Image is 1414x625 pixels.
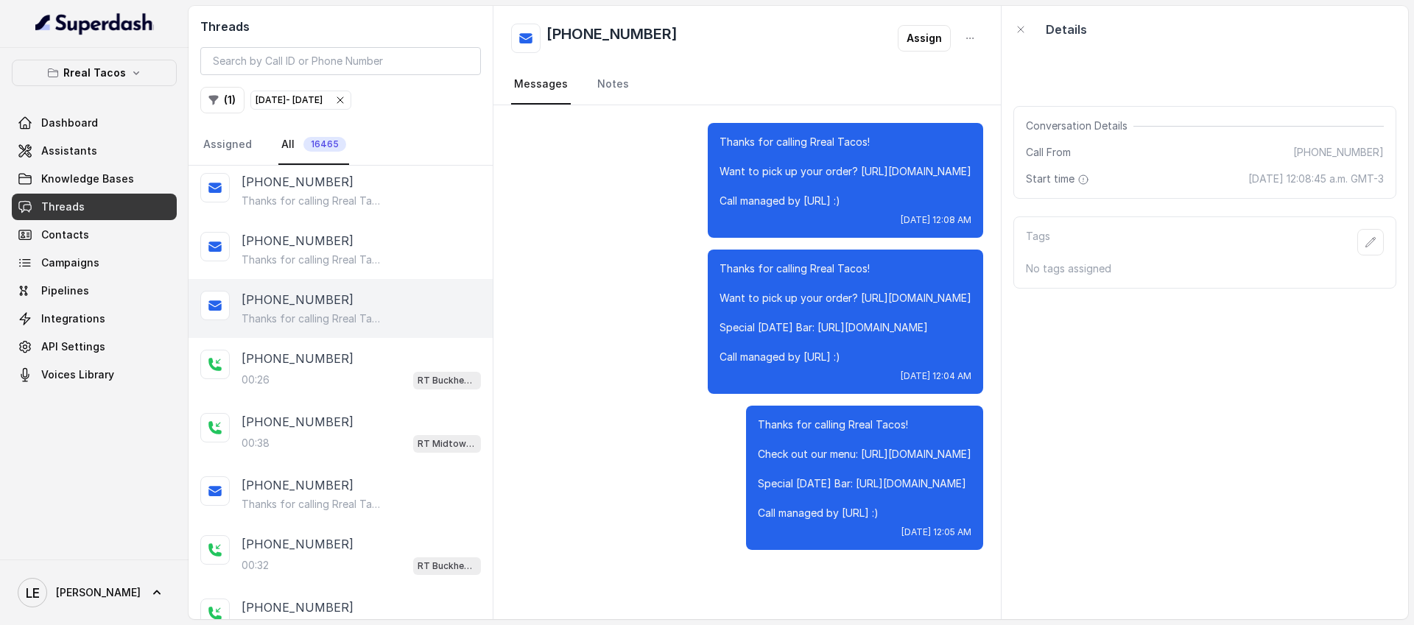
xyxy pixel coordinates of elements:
[41,339,105,354] span: API Settings
[511,65,983,105] nav: Tabs
[1026,261,1384,276] p: No tags assigned
[12,361,177,388] a: Voices Library
[12,278,177,304] a: Pipelines
[242,372,270,387] p: 00:26
[242,558,269,573] p: 00:32
[242,413,353,431] p: [PHONE_NUMBER]
[200,125,255,165] a: Assigned
[41,172,134,186] span: Knowledge Bases
[41,199,85,214] span: Threads
[242,194,383,208] p: Thanks for calling Rreal Tacos! Want to pick up your order? [URL][DOMAIN_NAME] Special [DATE] Bar...
[720,261,971,364] p: Thanks for calling Rreal Tacos! Want to pick up your order? [URL][DOMAIN_NAME] Special [DATE] Bar...
[418,559,476,573] p: RT Buckhead / EN
[242,476,353,494] p: [PHONE_NUMBER]
[758,417,971,520] p: Thanks for calling Rreal Tacos! Check out our menu: [URL][DOMAIN_NAME] Special [DATE] Bar: [URL][...
[242,598,353,616] p: [PHONE_NUMBER]
[41,311,105,326] span: Integrations
[242,311,383,326] p: Thanks for calling Rreal Tacos! Check out our menu: [URL][DOMAIN_NAME] Special [DATE] Bar: [URL][...
[901,214,971,226] span: [DATE] 12:08 AM
[242,173,353,191] p: [PHONE_NUMBER]
[26,585,40,601] text: LE
[546,24,678,53] h2: [PHONE_NUMBER]
[200,47,481,75] input: Search by Call ID or Phone Number
[200,18,481,35] h2: Threads
[63,64,126,82] p: Rreal Tacos
[418,373,476,388] p: RT Buckhead / EN
[12,306,177,332] a: Integrations
[12,194,177,220] a: Threads
[901,370,971,382] span: [DATE] 12:04 AM
[1026,172,1092,186] span: Start time
[200,87,245,113] button: (1)
[242,350,353,367] p: [PHONE_NUMBER]
[41,116,98,130] span: Dashboard
[242,291,353,308] p: [PHONE_NUMBER]
[12,572,177,613] a: [PERSON_NAME]
[1046,21,1087,38] p: Details
[41,283,89,298] span: Pipelines
[511,65,571,105] a: Messages
[1026,145,1071,160] span: Call From
[41,255,99,270] span: Campaigns
[278,125,349,165] a: All16465
[200,125,481,165] nav: Tabs
[12,166,177,192] a: Knowledge Bases
[242,497,383,512] p: Thanks for calling Rreal Tacos! Check out our menu: [URL][DOMAIN_NAME] Call managed by [URL] :)
[242,535,353,553] p: [PHONE_NUMBER]
[1248,172,1384,186] span: [DATE] 12:08:45 a.m. GMT-3
[898,25,951,52] button: Assign
[901,526,971,538] span: [DATE] 12:05 AM
[12,138,177,164] a: Assistants
[250,91,351,110] button: [DATE]- [DATE]
[1026,119,1133,133] span: Conversation Details
[41,227,89,242] span: Contacts
[1293,145,1384,160] span: [PHONE_NUMBER]
[35,12,154,35] img: light.svg
[242,436,270,451] p: 00:38
[41,144,97,158] span: Assistants
[56,585,141,600] span: [PERSON_NAME]
[1026,229,1050,255] p: Tags
[12,110,177,136] a: Dashboard
[41,367,114,382] span: Voices Library
[594,65,632,105] a: Notes
[12,333,177,360] a: API Settings
[720,135,971,208] p: Thanks for calling Rreal Tacos! Want to pick up your order? [URL][DOMAIN_NAME] Call managed by [U...
[303,137,346,152] span: 16465
[12,60,177,86] button: Rreal Tacos
[12,222,177,248] a: Contacts
[242,232,353,250] p: [PHONE_NUMBER]
[12,250,177,276] a: Campaigns
[418,437,476,451] p: RT Midtown / EN
[242,253,383,267] p: Thanks for calling Rreal Tacos! Want to pick up your order? [URL][DOMAIN_NAME] Special [DATE] Bar...
[256,93,323,107] div: [DATE] - [DATE]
